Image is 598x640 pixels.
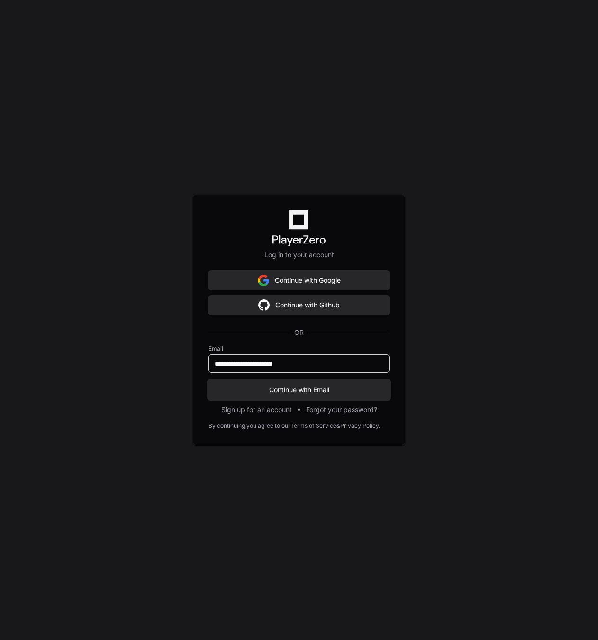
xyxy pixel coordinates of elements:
[221,405,292,415] button: Sign up for an account
[208,345,390,352] label: Email
[290,328,308,337] span: OR
[208,422,290,430] div: By continuing you agree to our
[306,405,377,415] button: Forgot your password?
[340,422,380,430] a: Privacy Policy.
[258,296,270,315] img: Sign in with google
[336,422,340,430] div: &
[208,271,390,290] button: Continue with Google
[208,250,390,260] p: Log in to your account
[208,380,390,399] button: Continue with Email
[258,271,269,290] img: Sign in with google
[208,385,390,395] span: Continue with Email
[290,422,336,430] a: Terms of Service
[208,296,390,315] button: Continue with Github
